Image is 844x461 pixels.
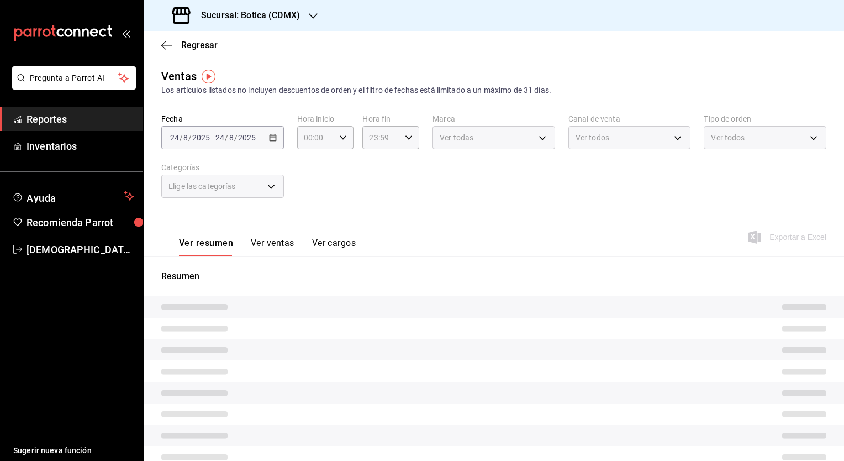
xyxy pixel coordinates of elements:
label: Categorías [161,164,284,171]
span: Ver todas [440,132,473,143]
h3: Sucursal: Botica (CDMX) [192,9,300,22]
label: Marca [432,115,555,123]
span: / [188,133,192,142]
span: Ayuda [27,190,120,203]
p: Resumen [161,270,826,283]
span: Elige las categorías [168,181,236,192]
label: Hora fin [362,115,419,123]
button: Regresar [161,40,218,50]
button: Ver resumen [179,238,233,256]
label: Fecha [161,115,284,123]
div: navigation tabs [179,238,356,256]
span: Pregunta a Parrot AI [30,72,119,84]
span: Regresar [181,40,218,50]
span: Ver todos [711,132,745,143]
input: -- [183,133,188,142]
span: Inventarios [27,139,134,154]
input: -- [215,133,225,142]
span: Ver todos [576,132,609,143]
div: Los artículos listados no incluyen descuentos de orden y el filtro de fechas está limitado a un m... [161,85,826,96]
input: ---- [238,133,256,142]
span: - [212,133,214,142]
input: ---- [192,133,210,142]
span: / [180,133,183,142]
img: Tooltip marker [202,70,215,83]
span: Reportes [27,112,134,127]
label: Canal de venta [568,115,691,123]
button: Ver cargos [312,238,356,256]
input: -- [229,133,234,142]
a: Pregunta a Parrot AI [8,80,136,92]
span: [DEMOGRAPHIC_DATA][PERSON_NAME][DATE] [27,242,134,257]
div: Ventas [161,68,197,85]
button: open_drawer_menu [122,29,130,38]
span: / [225,133,228,142]
input: -- [170,133,180,142]
span: Sugerir nueva función [13,445,134,457]
button: Pregunta a Parrot AI [12,66,136,90]
span: Recomienda Parrot [27,215,134,230]
button: Ver ventas [251,238,294,256]
label: Tipo de orden [704,115,826,123]
label: Hora inicio [297,115,354,123]
span: / [234,133,238,142]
